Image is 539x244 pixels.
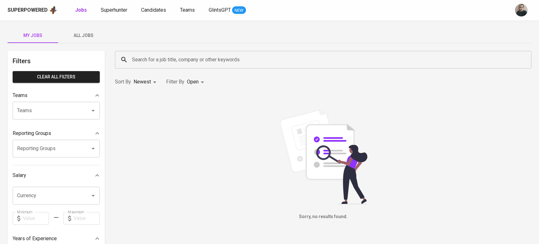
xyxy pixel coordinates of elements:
[115,78,131,86] p: Sort By
[180,7,195,13] span: Teams
[75,6,88,14] a: Jobs
[8,5,57,15] a: Superpoweredapp logo
[134,78,151,86] p: Newest
[209,7,231,13] span: GlintsGPT
[101,7,127,13] span: Superhunter
[11,32,54,40] span: My Jobs
[187,79,199,85] span: Open
[209,6,246,14] a: GlintsGPT NEW
[101,6,129,14] a: Superhunter
[13,235,57,242] p: Years of Experience
[134,76,159,88] div: Newest
[141,7,166,13] span: Candidates
[115,213,531,220] h6: Sorry, no results found.
[232,7,246,14] span: NEW
[515,4,528,16] img: rani.kulsum@glints.com
[89,106,98,115] button: Open
[276,109,371,204] img: file_searching.svg
[13,130,51,137] p: Reporting Groups
[13,169,100,182] div: Salary
[49,5,57,15] img: app logo
[13,172,26,179] p: Salary
[23,212,49,225] input: Value
[74,212,100,225] input: Value
[141,6,167,14] a: Candidates
[89,144,98,153] button: Open
[75,7,87,13] b: Jobs
[18,73,95,81] span: Clear All filters
[13,56,100,66] h6: Filters
[8,7,48,14] div: Superpowered
[89,191,98,200] button: Open
[13,71,100,83] button: Clear All filters
[180,6,196,14] a: Teams
[13,127,100,140] div: Reporting Groups
[62,32,105,40] span: All Jobs
[13,92,27,99] p: Teams
[166,78,184,86] p: Filter By
[13,89,100,102] div: Teams
[187,76,206,88] div: Open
